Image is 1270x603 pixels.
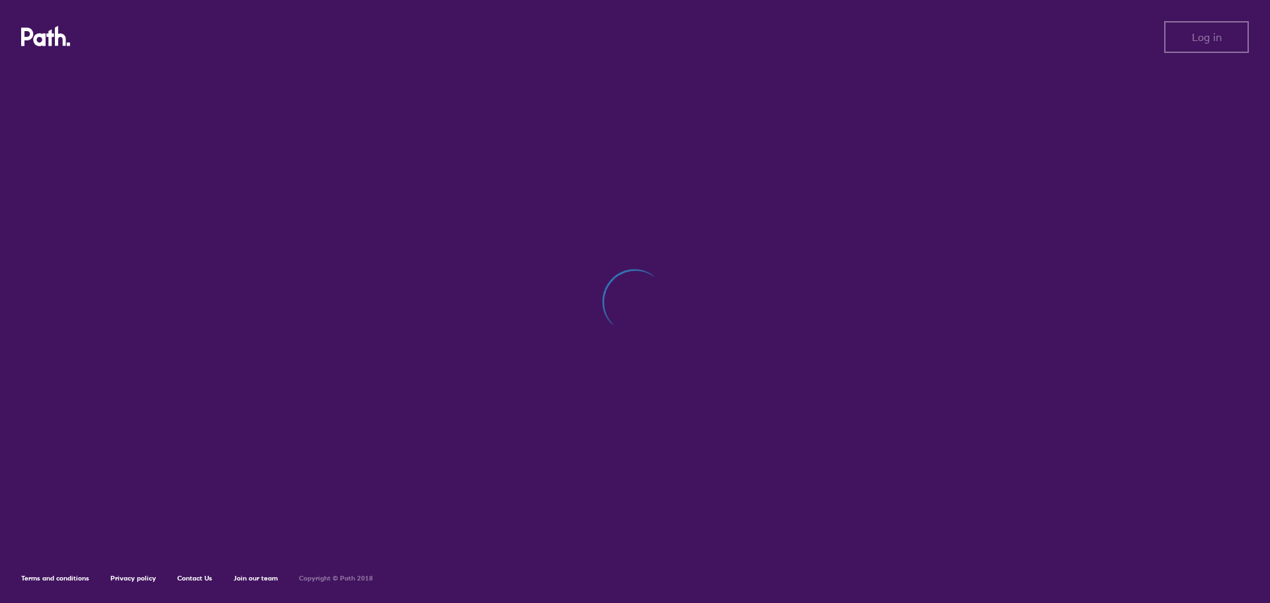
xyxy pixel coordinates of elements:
[1192,31,1222,43] span: Log in
[110,574,156,582] a: Privacy policy
[177,574,212,582] a: Contact Us
[1164,21,1249,53] button: Log in
[299,575,373,582] h6: Copyright © Path 2018
[233,574,278,582] a: Join our team
[21,574,89,582] a: Terms and conditions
